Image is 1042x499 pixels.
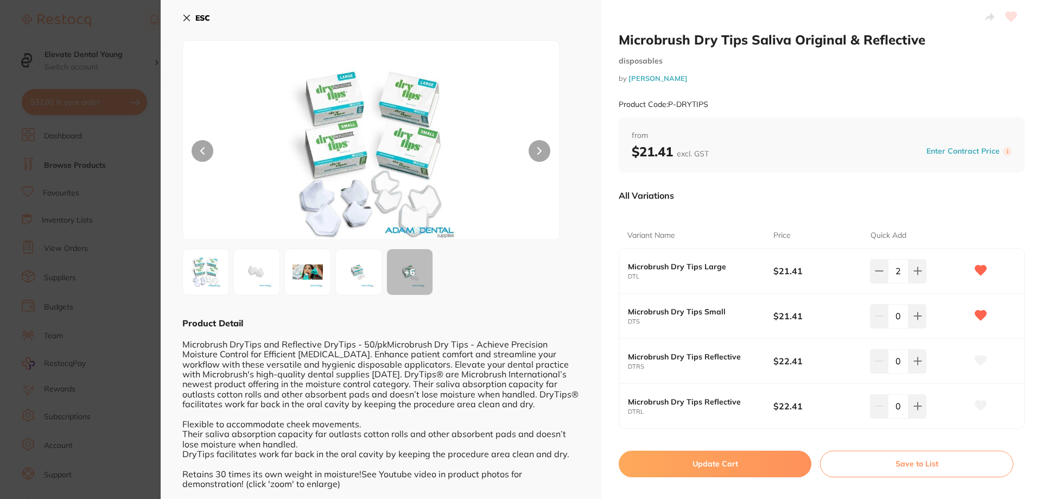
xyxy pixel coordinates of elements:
button: Enter Contract Price [923,146,1003,156]
img: LmpwZw [237,252,276,292]
img: VElQUy5qcGc [258,68,484,239]
b: $22.41 [773,355,861,367]
p: Quick Add [871,230,906,241]
label: i [1003,147,1012,156]
b: Microbrush Dry Tips Reflective [628,352,759,361]
b: $21.41 [632,143,709,160]
small: by [619,74,1025,83]
img: LmpwZw [288,252,327,292]
div: + 6 [387,249,433,295]
p: Variant Name [627,230,675,241]
small: DTRS [628,363,773,370]
b: ESC [195,13,210,23]
small: Product Code: P-DRYTIPS [619,100,708,109]
h2: Microbrush Dry Tips Saliva Original & Reflective [619,31,1025,48]
button: ESC [182,9,210,27]
b: $21.41 [773,265,861,277]
small: DTRL [628,408,773,415]
b: Microbrush Dry Tips Small [628,307,759,316]
small: DTL [628,273,773,280]
small: DTS [628,318,773,325]
p: All Variations [619,190,674,201]
b: Microbrush Dry Tips Large [628,262,759,271]
button: Update Cart [619,451,811,477]
b: Microbrush Dry Tips Reflective [628,397,759,406]
b: Product Detail [182,318,243,329]
button: Save to List [820,451,1013,477]
p: Price [773,230,791,241]
img: VElQUy5qcGc [186,252,225,292]
button: +6 [386,249,433,295]
span: from [632,130,1012,141]
div: Microbrush DryTips and Reflective DryTips - 50/pkMicrobrush Dry Tips - Achieve Precision Moisture... [182,329,580,489]
small: disposables [619,56,1025,66]
img: cGc [339,252,378,292]
span: excl. GST [677,149,709,159]
b: $22.41 [773,400,861,412]
b: $21.41 [773,310,861,322]
a: [PERSON_NAME] [628,74,688,83]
